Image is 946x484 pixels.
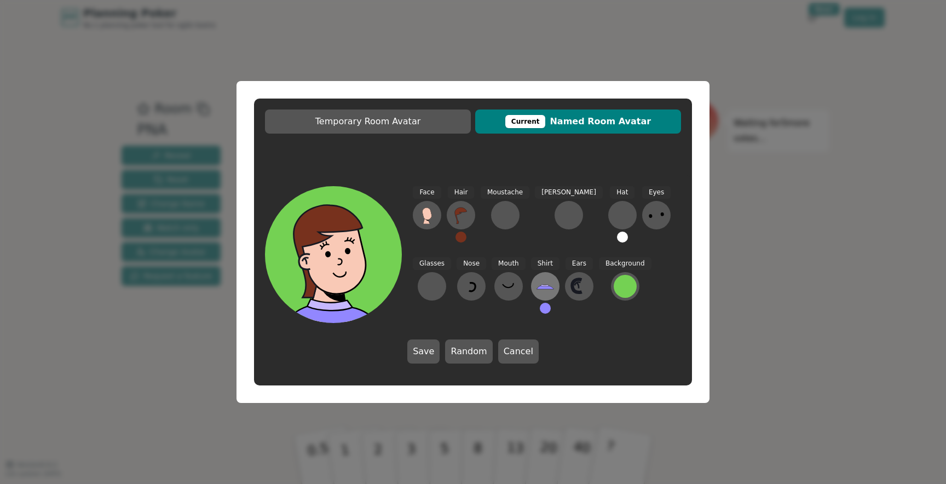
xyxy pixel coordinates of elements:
button: Temporary Room Avatar [265,110,471,134]
span: Background [599,257,651,270]
span: Nose [457,257,486,270]
span: Mouth [492,257,526,270]
span: Shirt [531,257,559,270]
button: CurrentNamed Room Avatar [475,110,681,134]
button: Random [445,339,492,364]
span: Hat [610,186,634,199]
button: Save [407,339,440,364]
div: This avatar will be displayed in dedicated rooms [505,115,546,128]
span: Hair [448,186,475,199]
span: Eyes [642,186,671,199]
span: Face [413,186,441,199]
span: Moustache [481,186,529,199]
button: Cancel [498,339,539,364]
span: Ears [566,257,593,270]
span: Glasses [413,257,451,270]
span: [PERSON_NAME] [535,186,603,199]
span: Temporary Room Avatar [270,115,465,128]
span: Named Room Avatar [481,115,676,128]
